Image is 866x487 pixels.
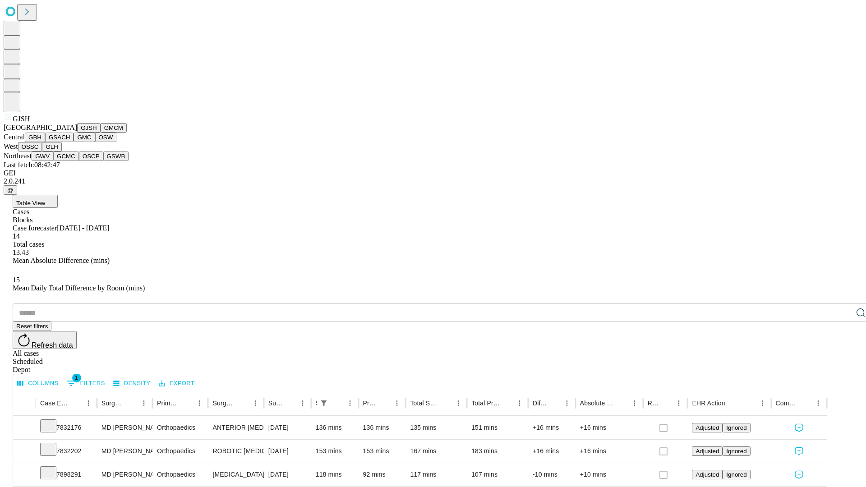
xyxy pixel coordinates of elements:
[4,161,60,169] span: Last fetch: 08:42:47
[616,397,628,409] button: Sort
[157,400,180,407] div: Primary Service
[13,257,110,264] span: Mean Absolute Difference (mins)
[13,240,44,248] span: Total cases
[82,397,95,409] button: Menu
[580,463,639,486] div: +10 mins
[410,463,462,486] div: 117 mins
[13,232,20,240] span: 14
[74,133,95,142] button: GMC
[378,397,391,409] button: Sort
[696,448,719,455] span: Adjusted
[696,424,719,431] span: Adjusted
[471,440,524,463] div: 183 mins
[212,416,259,439] div: ANTERIOR [MEDICAL_DATA] TOTAL HIP
[18,142,42,152] button: OSSC
[13,195,58,208] button: Table View
[501,397,513,409] button: Sort
[32,341,73,349] span: Refresh data
[193,397,206,409] button: Menu
[318,397,330,409] button: Show filters
[249,397,262,409] button: Menu
[452,397,465,409] button: Menu
[40,463,92,486] div: 7898291
[316,440,354,463] div: 153 mins
[4,152,32,160] span: Northeast
[812,397,825,409] button: Menu
[15,377,61,391] button: Select columns
[533,416,571,439] div: +16 mins
[268,463,307,486] div: [DATE]
[580,400,615,407] div: Absolute Difference
[561,397,573,409] button: Menu
[331,397,344,409] button: Sort
[344,397,356,409] button: Menu
[316,463,354,486] div: 118 mins
[13,115,30,123] span: GJSH
[13,276,20,284] span: 15
[268,440,307,463] div: [DATE]
[471,463,524,486] div: 107 mins
[18,444,31,459] button: Expand
[4,169,862,177] div: GEI
[410,440,462,463] div: 167 mins
[40,400,69,407] div: Case Epic Id
[648,400,659,407] div: Resolved in EHR
[138,397,150,409] button: Menu
[4,142,18,150] span: West
[318,397,330,409] div: 1 active filter
[391,397,403,409] button: Menu
[212,463,259,486] div: [MEDICAL_DATA] MEDIAL AND LATERAL MENISCECTOMY
[4,177,862,185] div: 2.0.241
[7,187,14,193] span: @
[4,124,77,131] span: [GEOGRAPHIC_DATA]
[533,440,571,463] div: +16 mins
[79,152,103,161] button: OSCP
[13,284,145,292] span: Mean Daily Total Difference by Room (mins)
[42,142,61,152] button: GLH
[799,397,812,409] button: Sort
[726,471,746,478] span: Ignored
[673,397,685,409] button: Menu
[410,416,462,439] div: 135 mins
[4,133,25,141] span: Central
[77,123,101,133] button: GJSH
[756,397,769,409] button: Menu
[103,152,129,161] button: GSWB
[723,423,750,432] button: Ignored
[18,420,31,436] button: Expand
[157,463,203,486] div: Orthopaedics
[25,133,45,142] button: GBH
[723,446,750,456] button: Ignored
[125,397,138,409] button: Sort
[101,463,148,486] div: MD [PERSON_NAME] [PERSON_NAME]
[13,331,77,349] button: Refresh data
[13,248,29,256] span: 13.43
[533,463,571,486] div: -10 mins
[692,400,725,407] div: EHR Action
[363,400,378,407] div: Predicted In Room Duration
[4,185,17,195] button: @
[692,446,723,456] button: Adjusted
[95,133,117,142] button: OSW
[696,471,719,478] span: Adjusted
[16,200,45,207] span: Table View
[513,397,526,409] button: Menu
[18,467,31,483] button: Expand
[72,373,81,382] span: 1
[57,224,109,232] span: [DATE] - [DATE]
[628,397,641,409] button: Menu
[157,416,203,439] div: Orthopaedics
[45,133,74,142] button: GSACH
[32,152,53,161] button: GWV
[53,152,79,161] button: GCMC
[692,423,723,432] button: Adjusted
[13,224,57,232] span: Case forecaster
[363,416,401,439] div: 136 mins
[471,416,524,439] div: 151 mins
[69,397,82,409] button: Sort
[284,397,296,409] button: Sort
[40,416,92,439] div: 7832176
[548,397,561,409] button: Sort
[212,440,259,463] div: ROBOTIC [MEDICAL_DATA] KNEE TOTAL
